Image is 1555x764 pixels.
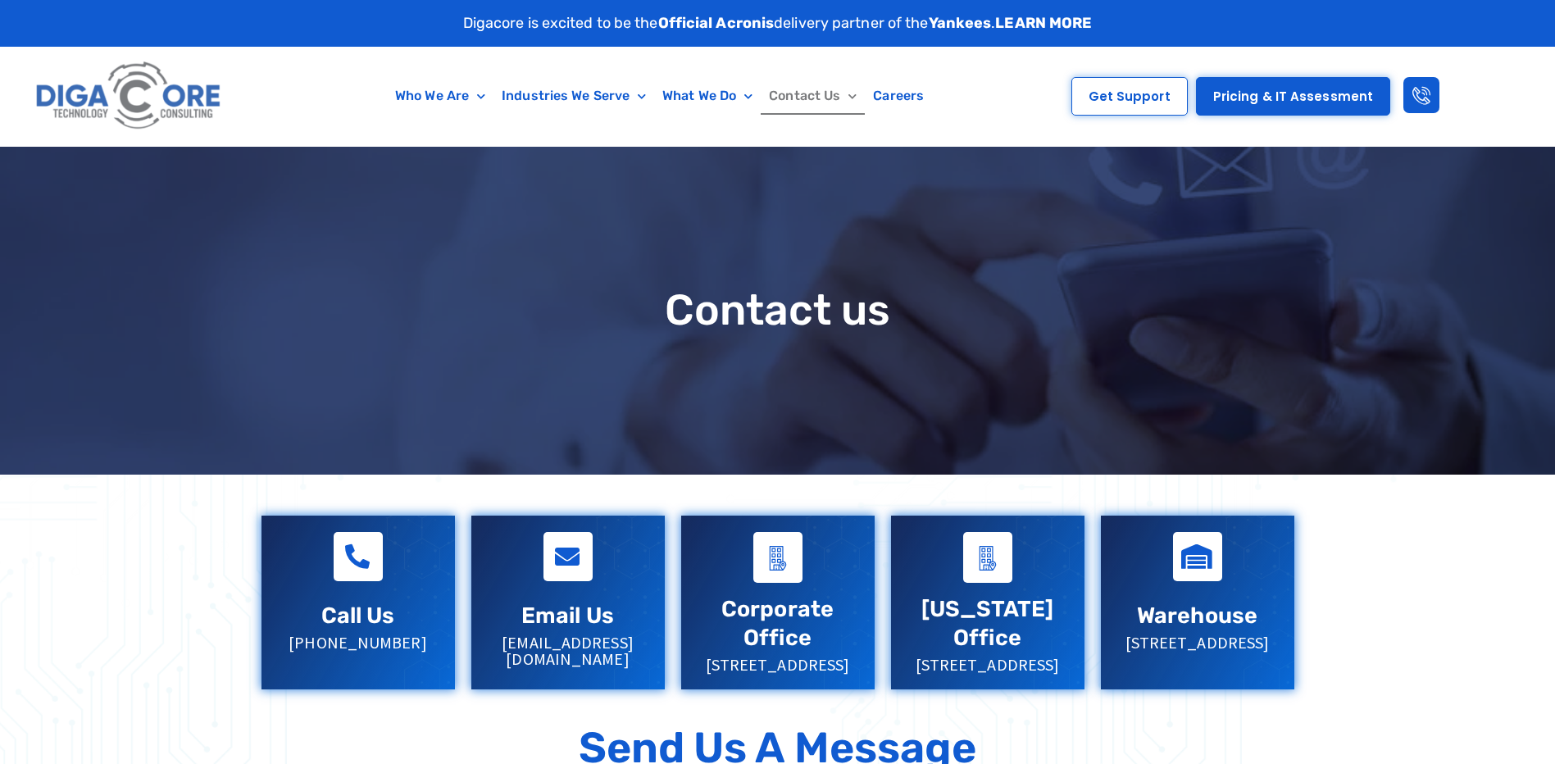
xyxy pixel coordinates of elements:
[463,12,1093,34] p: Digacore is excited to be the delivery partner of the .
[1071,77,1188,116] a: Get Support
[658,14,775,32] strong: Official Acronis
[493,77,654,115] a: Industries We Serve
[907,657,1068,673] p: [STREET_ADDRESS]
[721,596,834,651] a: Corporate Office
[1196,77,1390,116] a: Pricing & IT Assessment
[521,603,614,629] a: Email Us
[963,532,1012,583] a: Virginia Office
[654,77,761,115] a: What We Do
[306,77,1013,115] nav: Menu
[753,532,803,583] a: Corporate Office
[1089,90,1171,102] span: Get Support
[543,532,593,581] a: Email Us
[698,657,858,673] p: [STREET_ADDRESS]
[921,596,1054,651] a: [US_STATE] Office
[1213,90,1373,102] span: Pricing & IT Assessment
[321,603,395,629] a: Call Us
[995,14,1092,32] a: LEARN MORE
[1117,634,1278,651] p: [STREET_ADDRESS]
[387,77,493,115] a: Who We Are
[31,55,227,138] img: Digacore logo 1
[865,77,932,115] a: Careers
[761,77,865,115] a: Contact Us
[929,14,992,32] strong: Yankees
[253,287,1303,334] h1: Contact us
[1137,603,1257,629] a: Warehouse
[488,634,648,667] p: [EMAIL_ADDRESS][DOMAIN_NAME]
[1173,532,1222,581] a: Warehouse
[334,532,383,581] a: Call Us
[278,634,439,651] p: [PHONE_NUMBER]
